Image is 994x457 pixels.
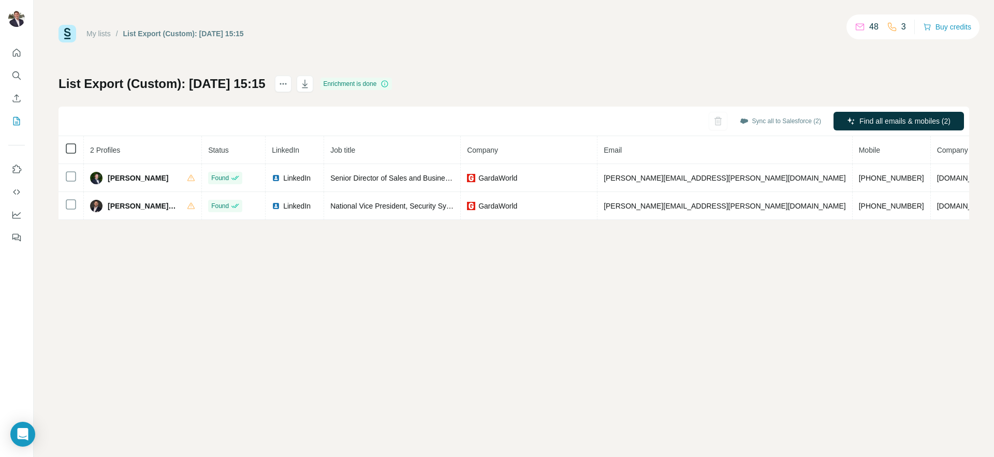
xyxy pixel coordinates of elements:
img: Avatar [90,200,103,212]
span: Senior Director of Sales and Business Development, Cash Automation [330,174,557,182]
p: 3 [901,21,906,33]
span: LinkedIn [283,201,311,211]
li: / [116,28,118,39]
div: Enrichment is done [320,78,392,90]
span: LinkedIn [272,146,299,154]
img: Surfe Logo [59,25,76,42]
span: [PHONE_NUMBER] [859,174,924,182]
button: Use Surfe on LinkedIn [8,160,25,179]
span: [PERSON_NAME], MBA [108,201,177,211]
button: Use Surfe API [8,183,25,201]
span: [PHONE_NUMBER] [859,202,924,210]
a: My lists [86,30,111,38]
span: 2 Profiles [90,146,120,154]
h1: List Export (Custom): [DATE] 15:15 [59,76,266,92]
button: My lists [8,112,25,130]
span: [PERSON_NAME] [108,173,168,183]
span: LinkedIn [283,173,311,183]
span: Email [604,146,622,154]
span: Mobile [859,146,880,154]
button: Feedback [8,228,25,247]
span: Found [211,201,229,211]
img: company-logo [467,174,475,182]
button: Find all emails & mobiles (2) [834,112,964,130]
button: actions [275,76,291,92]
span: Company [467,146,498,154]
span: Status [208,146,229,154]
button: Search [8,66,25,85]
span: [PERSON_NAME][EMAIL_ADDRESS][PERSON_NAME][DOMAIN_NAME] [604,174,846,182]
img: company-logo [467,202,475,210]
img: Avatar [90,172,103,184]
span: GardaWorld [478,173,517,183]
img: LinkedIn logo [272,202,280,210]
div: Open Intercom Messenger [10,422,35,447]
button: Dashboard [8,205,25,224]
span: National Vice President, Security Systems and Technology [330,202,518,210]
span: Find all emails & mobiles (2) [859,116,951,126]
button: Quick start [8,43,25,62]
span: GardaWorld [478,201,517,211]
span: Found [211,173,229,183]
p: 48 [869,21,879,33]
img: Avatar [8,10,25,27]
span: Job title [330,146,355,154]
img: LinkedIn logo [272,174,280,182]
span: [PERSON_NAME][EMAIL_ADDRESS][PERSON_NAME][DOMAIN_NAME] [604,202,846,210]
button: Enrich CSV [8,89,25,108]
div: List Export (Custom): [DATE] 15:15 [123,28,244,39]
button: Sync all to Salesforce (2) [733,113,828,129]
button: Buy credits [923,20,971,34]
